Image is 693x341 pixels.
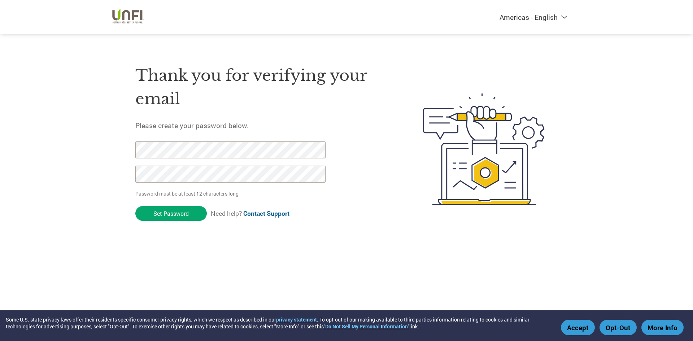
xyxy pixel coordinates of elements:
[641,320,684,335] button: More Info
[112,7,144,27] img: UNFI
[600,320,637,335] button: Opt-Out
[135,206,207,221] input: Set Password
[135,64,389,110] h1: Thank you for verifying your email
[324,323,409,330] a: "Do Not Sell My Personal Information"
[135,190,328,197] p: Password must be at least 12 characters long
[211,209,289,218] span: Need help?
[561,320,595,335] button: Accept
[135,121,389,130] h5: Please create your password below.
[276,316,317,323] a: privacy statement
[6,316,557,330] div: Some U.S. state privacy laws offer their residents specific consumer privacy rights, which we res...
[243,209,289,218] a: Contact Support
[410,54,558,245] img: create-password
